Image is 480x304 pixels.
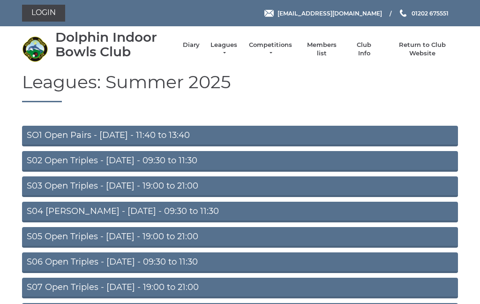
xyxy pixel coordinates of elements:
a: Return to Club Website [387,41,458,58]
a: S07 Open Triples - [DATE] - 19:00 to 21:00 [22,278,458,298]
a: S04 [PERSON_NAME] - [DATE] - 09:30 to 11:30 [22,202,458,222]
img: Phone us [400,9,406,17]
a: S02 Open Triples - [DATE] - 09:30 to 11:30 [22,151,458,172]
a: S05 Open Triples - [DATE] - 19:00 to 21:00 [22,227,458,248]
a: Diary [183,41,200,49]
img: Dolphin Indoor Bowls Club [22,36,48,62]
div: Dolphin Indoor Bowls Club [55,30,173,59]
span: [EMAIL_ADDRESS][DOMAIN_NAME] [277,9,382,16]
a: Login [22,5,65,22]
img: Email [264,10,274,17]
a: Club Info [351,41,378,58]
a: Phone us 01202 675551 [398,9,449,18]
a: Members list [302,41,341,58]
a: Competitions [248,41,293,58]
h1: Leagues: Summer 2025 [22,72,458,103]
span: 01202 675551 [412,9,449,16]
a: Email [EMAIL_ADDRESS][DOMAIN_NAME] [264,9,382,18]
a: S06 Open Triples - [DATE] - 09:30 to 11:30 [22,252,458,273]
a: SO1 Open Pairs - [DATE] - 11:40 to 13:40 [22,126,458,146]
a: Leagues [209,41,239,58]
a: S03 Open Triples - [DATE] - 19:00 to 21:00 [22,176,458,197]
